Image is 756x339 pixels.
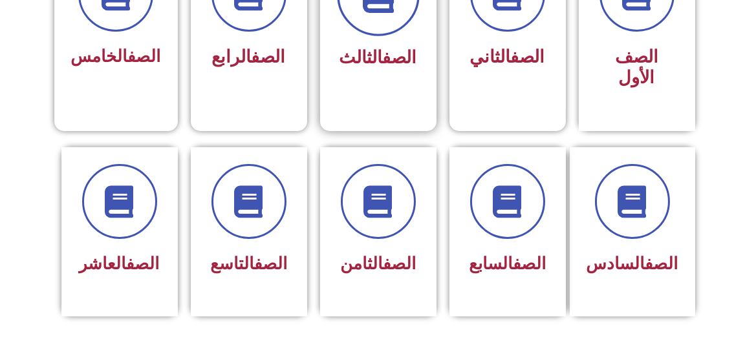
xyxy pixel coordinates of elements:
span: السابع [469,254,546,273]
a: الصف [127,254,160,273]
a: الصف [252,46,286,67]
span: العاشر [80,254,160,273]
span: السادس [587,254,678,273]
span: الخامس [71,46,161,66]
a: الصف [511,46,545,67]
span: الثاني [470,46,545,67]
span: الصف الأول [615,46,658,88]
a: الصف [383,254,416,273]
a: الصف [513,254,546,273]
a: الصف [128,46,161,66]
span: الرابع [212,46,286,67]
a: الصف [645,254,678,273]
span: الثامن [340,254,416,273]
a: الصف [383,47,417,68]
span: التاسع [210,254,287,273]
a: الصف [254,254,287,273]
span: الثالث [340,47,417,68]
